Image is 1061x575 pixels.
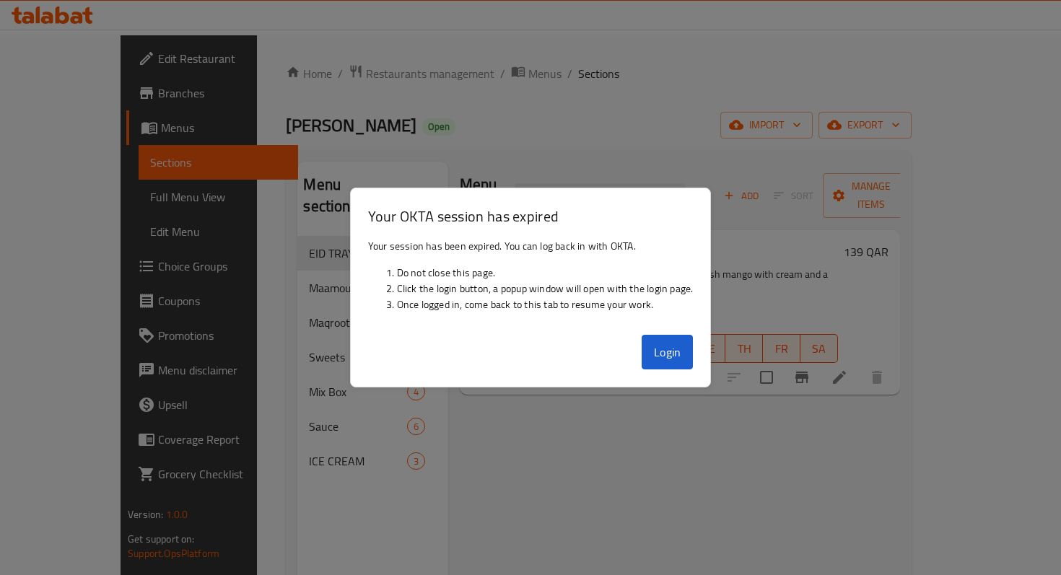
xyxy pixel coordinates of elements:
div: Your session has been expired. You can log back in with OKTA. [351,232,711,329]
h3: Your OKTA session has expired [368,206,694,227]
li: Do not close this page. [397,265,694,281]
button: Login [642,335,694,369]
li: Once logged in, come back to this tab to resume your work. [397,297,694,312]
li: Click the login button, a popup window will open with the login page. [397,281,694,297]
